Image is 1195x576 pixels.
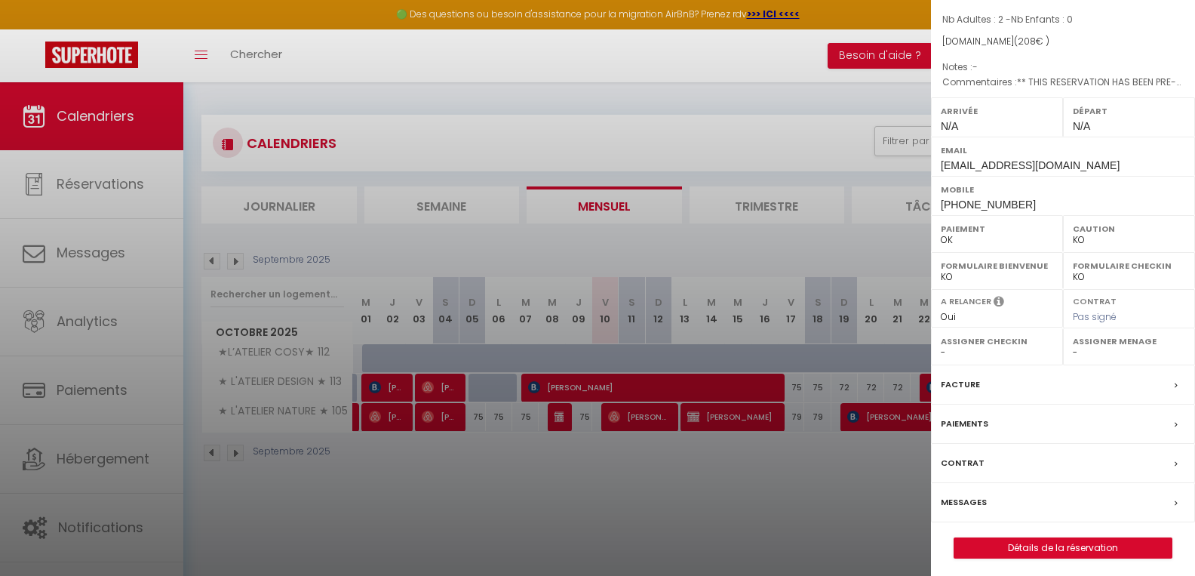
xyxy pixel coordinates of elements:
[972,60,978,73] span: -
[941,103,1053,119] label: Arrivée
[1073,103,1185,119] label: Départ
[1073,120,1090,132] span: N/A
[941,221,1053,236] label: Paiement
[1011,13,1073,26] span: Nb Enfants : 0
[954,537,1172,559] button: Détails de la réservation
[941,182,1185,197] label: Mobile
[942,60,1184,75] p: Notes :
[1073,221,1185,236] label: Caution
[941,120,958,132] span: N/A
[1014,35,1049,48] span: ( € )
[1073,334,1185,349] label: Assigner Menage
[941,494,987,510] label: Messages
[941,455,985,471] label: Contrat
[942,75,1184,90] p: Commentaires :
[954,538,1172,558] a: Détails de la réservation
[942,35,1184,49] div: [DOMAIN_NAME]
[1018,35,1036,48] span: 208
[1073,310,1117,323] span: Pas signé
[941,143,1185,158] label: Email
[941,159,1120,171] span: [EMAIL_ADDRESS][DOMAIN_NAME]
[1073,295,1117,305] label: Contrat
[994,295,1004,312] i: Sélectionner OUI si vous souhaiter envoyer les séquences de messages post-checkout
[941,199,1036,211] span: [PHONE_NUMBER]
[1073,258,1185,273] label: Formulaire Checkin
[941,258,1053,273] label: Formulaire Bienvenue
[941,416,988,432] label: Paiements
[941,377,980,393] label: Facture
[941,295,991,308] label: A relancer
[941,334,1053,349] label: Assigner Checkin
[942,13,1073,26] span: Nb Adultes : 2 -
